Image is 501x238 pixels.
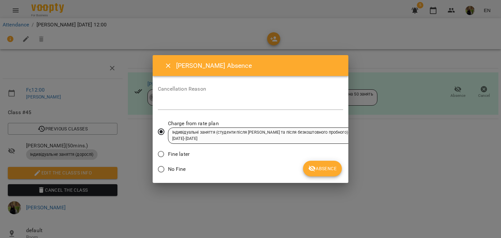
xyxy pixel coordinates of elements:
[172,129,386,141] div: Індивідуальні заняття (студенти після [PERSON_NAME] та після безкоштовного пробного) пакет на 50 ...
[168,165,186,173] span: No Fine
[168,150,190,158] span: Fine later
[303,161,342,176] button: Absence
[168,120,390,127] span: Charge from rate plan
[176,61,341,71] h6: [PERSON_NAME] Absence
[158,86,343,92] label: Cancellation Reason
[308,165,337,172] span: Absence
[160,58,176,74] button: Close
